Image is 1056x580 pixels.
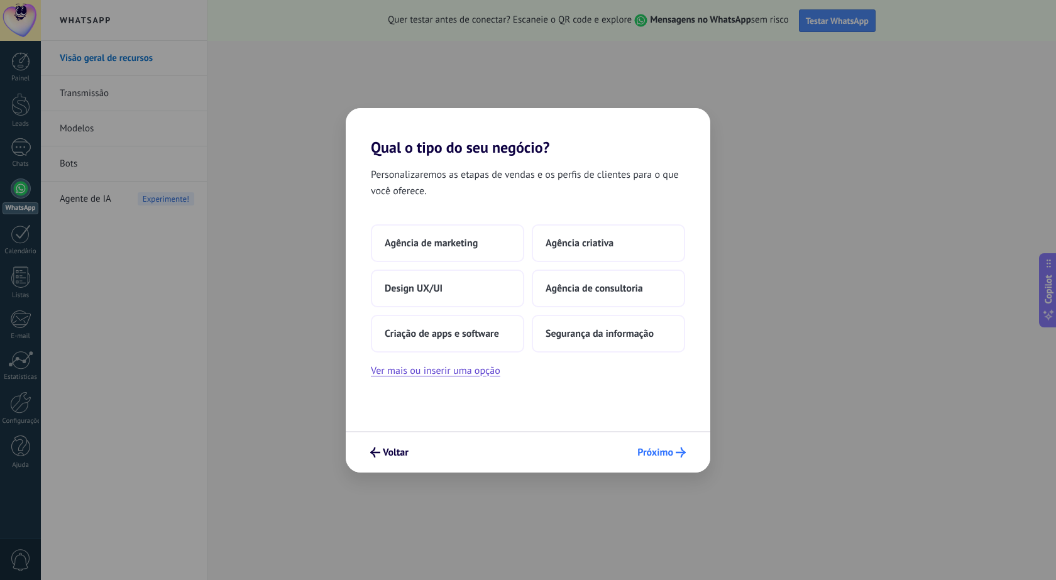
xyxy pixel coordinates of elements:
[532,224,685,262] button: Agência criativa
[383,448,409,457] span: Voltar
[365,442,414,463] button: Voltar
[632,442,691,463] button: Próximo
[385,282,443,295] span: Design UX/UI
[371,224,524,262] button: Agência de marketing
[385,327,499,340] span: Criação de apps e software
[371,167,685,199] span: Personalizaremos as etapas de vendas e os perfis de clientes para o que você oferece.
[371,270,524,307] button: Design UX/UI
[546,237,613,249] span: Agência criativa
[371,363,500,379] button: Ver mais ou inserir uma opção
[637,448,673,457] span: Próximo
[546,327,654,340] span: Segurança da informação
[346,108,710,156] h2: Qual o tipo do seu negócio?
[532,315,685,353] button: Segurança da informação
[546,282,643,295] span: Agência de consultoria
[371,315,524,353] button: Criação de apps e software
[532,270,685,307] button: Agência de consultoria
[385,237,478,249] span: Agência de marketing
